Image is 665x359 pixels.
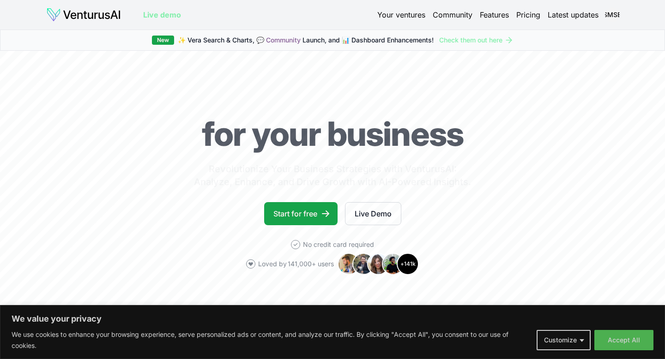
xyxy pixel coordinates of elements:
a: Start for free [264,202,338,225]
a: Live demo [143,9,181,20]
a: Check them out here [439,36,514,45]
img: Avatar 2 [352,253,375,275]
img: Avatar 4 [382,253,404,275]
a: Your ventures [377,9,425,20]
img: Avatar 3 [367,253,389,275]
span: ✨ Vera Search & Charts, 💬 Launch, and 📊 Dashboard Enhancements! [178,36,434,45]
a: Pricing [516,9,540,20]
button: SMSB [606,8,619,21]
p: We value your privacy [12,313,653,324]
button: Customize [537,330,591,350]
button: Accept All [594,330,653,350]
span: SMSB [605,7,620,22]
img: logo [46,7,121,22]
a: Features [480,9,509,20]
a: Live Demo [345,202,401,225]
a: Latest updates [548,9,598,20]
img: Avatar 1 [338,253,360,275]
a: Community [433,9,472,20]
div: New [152,36,174,45]
a: Community [266,36,301,44]
p: We use cookies to enhance your browsing experience, serve personalized ads or content, and analyz... [12,329,530,351]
